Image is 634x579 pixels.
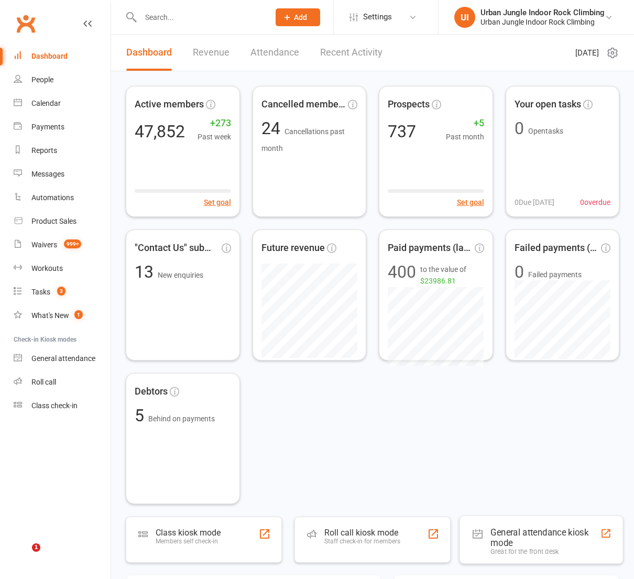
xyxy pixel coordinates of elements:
div: 0 [515,120,524,137]
div: Automations [31,193,74,202]
a: Waivers 999+ [14,233,111,257]
div: Reports [31,146,57,155]
span: Debtors [135,384,168,399]
span: Future revenue [261,241,325,256]
div: General attendance kiosk mode [490,527,599,548]
div: What's New [31,311,69,320]
span: Paid payments (last 7d) [388,241,473,256]
div: UI [454,7,475,28]
span: 3 [57,287,65,296]
span: Your open tasks [515,97,581,112]
div: Tasks [31,288,50,296]
span: Behind on payments [148,414,215,423]
span: Past month [446,131,484,143]
button: Add [276,8,320,26]
a: General attendance kiosk mode [14,347,111,370]
input: Search... [137,10,262,25]
button: Set goal [457,196,484,208]
span: +5 [446,116,484,131]
a: Class kiosk mode [14,394,111,418]
span: Failed payments (last 30d) [515,241,599,256]
div: Dashboard [31,52,68,60]
div: 0 [515,264,524,280]
div: Messages [31,170,64,178]
span: 0 overdue [580,196,610,208]
div: Class kiosk mode [156,528,221,538]
div: Urban Jungle Indoor Rock Climbing [480,8,605,17]
div: Great for the front desk [490,548,599,556]
span: Cancelled members [261,97,346,112]
a: Recent Activity [320,35,382,71]
a: What's New1 [14,304,111,327]
div: Class check-in [31,401,78,410]
span: Failed payments [528,269,582,280]
span: New enquiries [158,271,203,279]
div: Product Sales [31,217,76,225]
button: Set goal [204,196,231,208]
span: [DATE] [575,47,599,59]
div: Urban Jungle Indoor Rock Climbing [480,17,605,27]
div: 400 [388,264,416,287]
span: Open tasks [528,127,563,135]
div: Waivers [31,241,57,249]
a: Revenue [193,35,229,71]
span: Cancellations past month [261,127,345,152]
a: Dashboard [14,45,111,68]
div: Members self check-in [156,538,221,545]
span: +273 [198,116,231,131]
span: Active members [135,97,204,112]
div: General attendance [31,354,95,363]
a: Clubworx [13,10,39,37]
div: Roll call [31,378,56,386]
div: Roll call kiosk mode [324,528,400,538]
div: People [31,75,53,84]
div: Staff check-in for members [324,538,400,545]
a: Tasks 3 [14,280,111,304]
span: Prospects [388,97,430,112]
span: 24 [261,118,285,138]
div: Calendar [31,99,61,107]
span: 1 [74,310,83,319]
span: 1 [32,543,40,552]
div: 47,852 [135,123,185,140]
a: Reports [14,139,111,162]
a: Payments [14,115,111,139]
span: 999+ [64,239,81,248]
div: Payments [31,123,64,131]
a: Product Sales [14,210,111,233]
span: "Contact Us" submissions [135,241,220,256]
a: Workouts [14,257,111,280]
span: Past week [198,131,231,143]
a: Messages [14,162,111,186]
div: 737 [388,123,416,140]
span: to the value of [420,264,484,287]
a: Calendar [14,92,111,115]
a: Roll call [14,370,111,394]
span: 13 [135,262,158,282]
iframe: Intercom live chat [10,543,36,569]
span: $23986.81 [420,277,456,285]
span: 5 [135,406,148,425]
a: Attendance [250,35,299,71]
a: People [14,68,111,92]
div: Workouts [31,264,63,272]
a: Automations [14,186,111,210]
a: Dashboard [126,35,172,71]
span: 0 Due [DATE] [515,196,554,208]
span: Add [294,13,307,21]
span: Settings [363,5,392,29]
